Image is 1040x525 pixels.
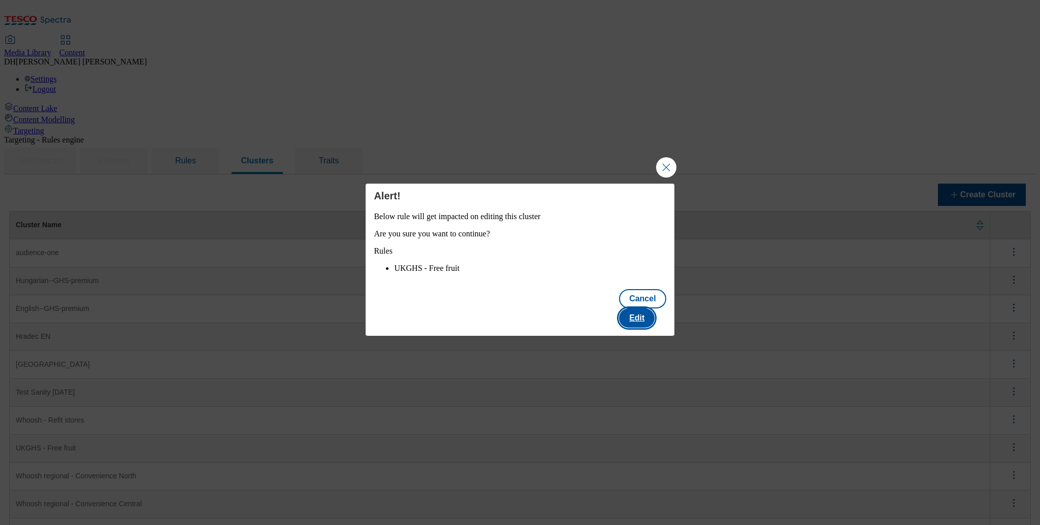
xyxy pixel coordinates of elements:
[374,212,666,221] p: Below rule will get impacted on editing this cluster
[374,247,666,256] p: Rules
[374,190,666,202] h4: Alert!
[394,264,666,273] li: UKGHS - Free fruit
[619,308,655,328] button: Edit
[619,289,666,308] button: Cancel
[374,229,666,238] p: Are you sure you want to continue?
[656,157,676,178] button: Close Modal
[366,184,674,336] div: Modal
